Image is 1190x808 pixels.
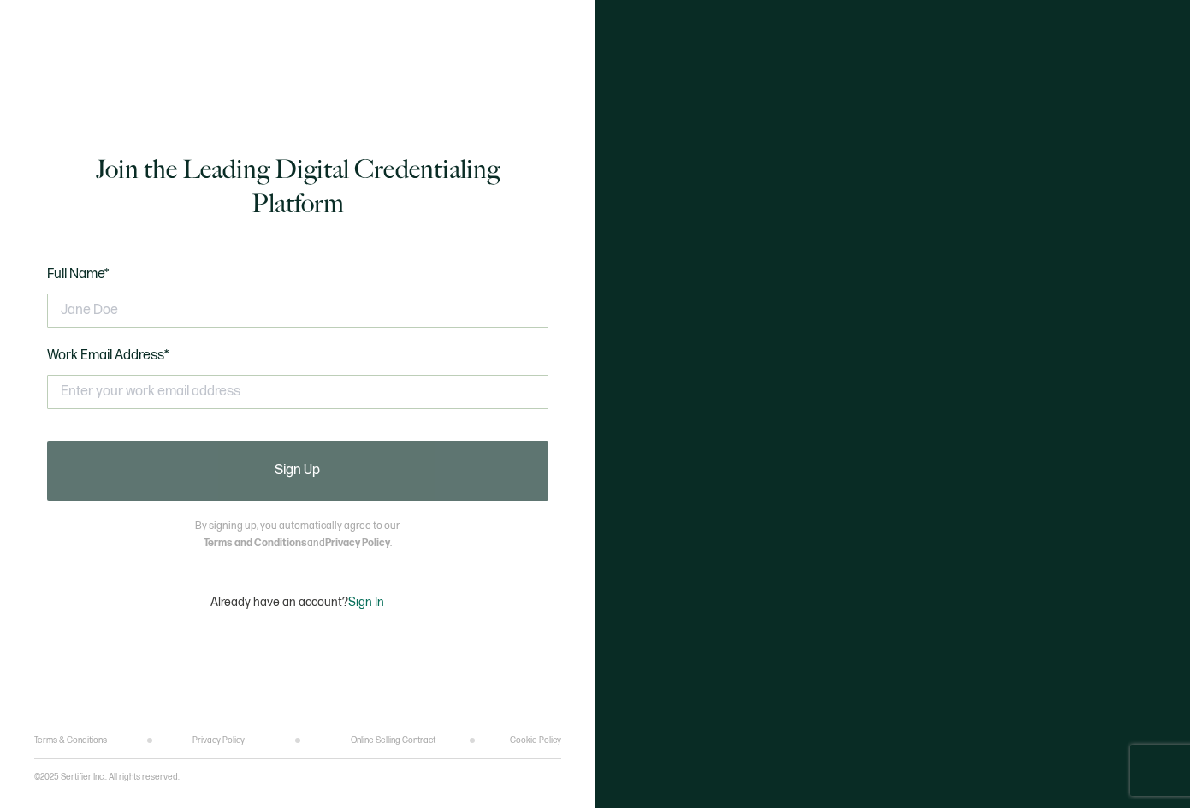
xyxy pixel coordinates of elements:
[275,464,320,478] span: Sign Up
[47,152,548,221] h1: Join the Leading Digital Credentialing Platform
[325,537,390,550] a: Privacy Policy
[47,294,548,328] input: Jane Doe
[510,735,561,746] a: Cookie Policy
[47,348,169,364] span: Work Email Address*
[210,595,384,609] p: Already have an account?
[34,772,180,782] p: ©2025 Sertifier Inc.. All rights reserved.
[47,266,110,282] span: Full Name*
[204,537,307,550] a: Terms and Conditions
[34,735,107,746] a: Terms & Conditions
[348,595,384,609] span: Sign In
[47,441,548,501] button: Sign Up
[47,375,548,409] input: Enter your work email address
[195,518,400,552] p: By signing up, you automatically agree to our and .
[192,735,245,746] a: Privacy Policy
[351,735,435,746] a: Online Selling Contract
